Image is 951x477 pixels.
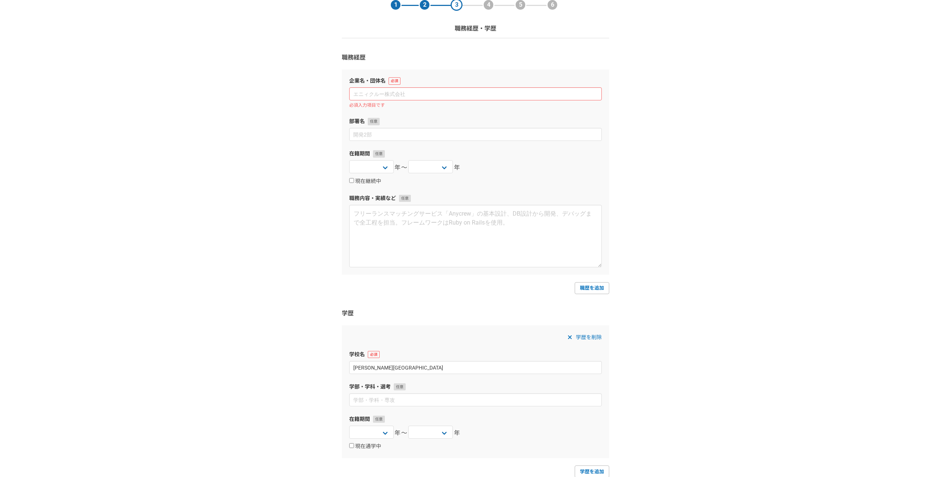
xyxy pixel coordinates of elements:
[349,87,602,100] input: エニィクルー株式会社
[576,333,602,342] span: 学歴を削除
[349,383,602,391] label: 学部・学科・選考
[349,443,354,448] input: 現在通学中
[395,163,408,172] span: 年〜
[395,429,408,438] span: 年〜
[349,415,602,423] label: 在籍期間
[342,309,609,318] h3: 学歴
[349,443,381,450] label: 現在通学中
[349,150,602,158] label: 在籍期間
[575,282,609,294] a: 職歴を追加
[349,102,602,109] p: 必須入力項目です
[342,53,609,62] h3: 職務経歴
[349,178,354,183] input: 現在継続中
[349,361,602,374] input: 学校名
[455,24,496,33] p: 職務経歴・学歴
[349,178,381,185] label: 現在継続中
[349,194,602,202] label: 職務内容・実績など
[454,429,461,438] span: 年
[349,351,602,358] label: 学校名
[454,163,461,172] span: 年
[349,77,602,85] label: 企業名・団体名
[349,117,602,125] label: 部署名
[349,393,602,406] input: 学部・学科・専攻
[349,128,602,141] input: 開発2部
